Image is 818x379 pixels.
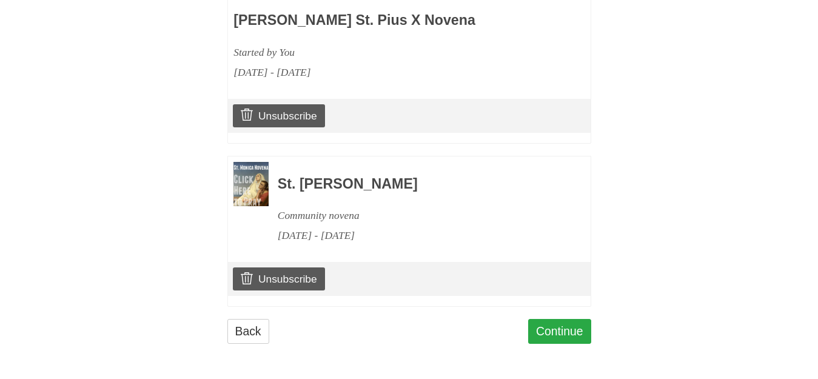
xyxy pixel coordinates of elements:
a: Unsubscribe [233,267,324,290]
div: Started by You [233,42,514,62]
a: Continue [528,319,591,344]
div: [DATE] - [DATE] [233,62,514,82]
div: Community novena [278,206,558,226]
h3: [PERSON_NAME] St. Pius X Novena [233,13,514,29]
div: [DATE] - [DATE] [278,226,558,246]
a: Unsubscribe [233,104,324,127]
a: Back [227,319,269,344]
img: Novena image [233,162,269,206]
h3: St. [PERSON_NAME] [278,176,558,192]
